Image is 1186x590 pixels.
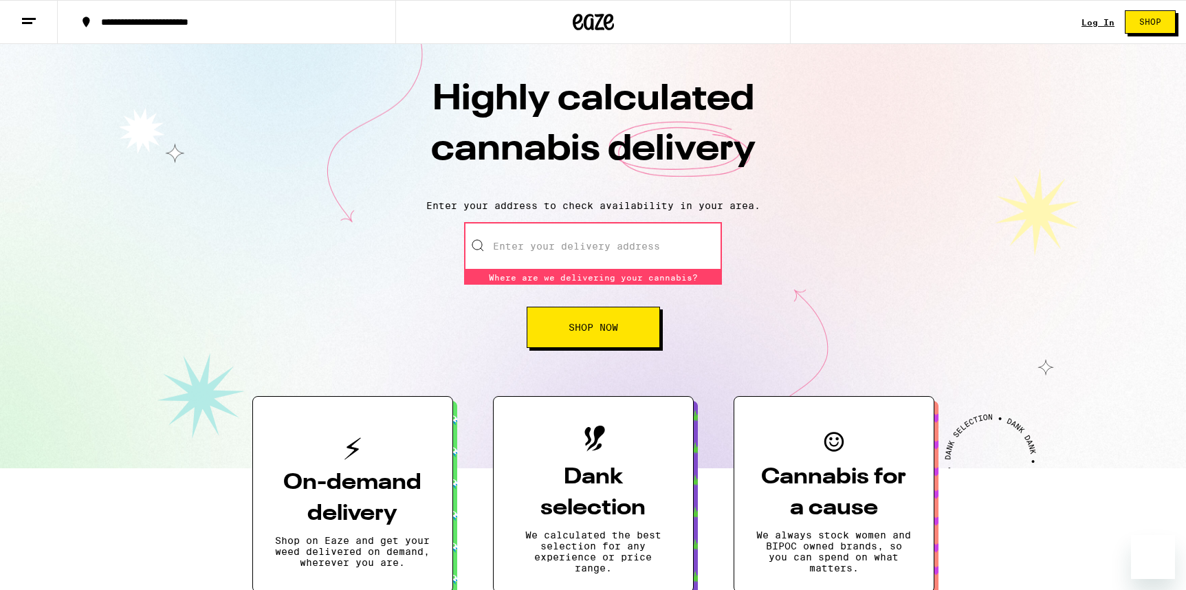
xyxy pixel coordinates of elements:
p: We calculated the best selection for any experience or price range. [516,529,671,573]
button: Shop Now [527,307,660,348]
iframe: Button to launch messaging window [1131,535,1175,579]
span: Shop [1139,18,1161,26]
button: Shop [1125,10,1176,34]
h3: Dank selection [516,462,671,524]
h3: Cannabis for a cause [756,462,912,524]
h3: On-demand delivery [275,468,430,529]
p: We always stock women and BIPOC owned brands, so you can spend on what matters. [756,529,912,573]
p: Shop on Eaze and get your weed delivered on demand, wherever you are. [275,535,430,568]
h1: Highly calculated cannabis delivery [353,75,834,189]
span: Shop Now [569,323,618,332]
p: Enter your address to check availability in your area. [14,200,1172,211]
a: Log In [1081,18,1114,27]
div: Where are we delivering your cannabis? [464,270,722,285]
a: Shop [1114,10,1186,34]
input: Enter your delivery address [464,222,722,270]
